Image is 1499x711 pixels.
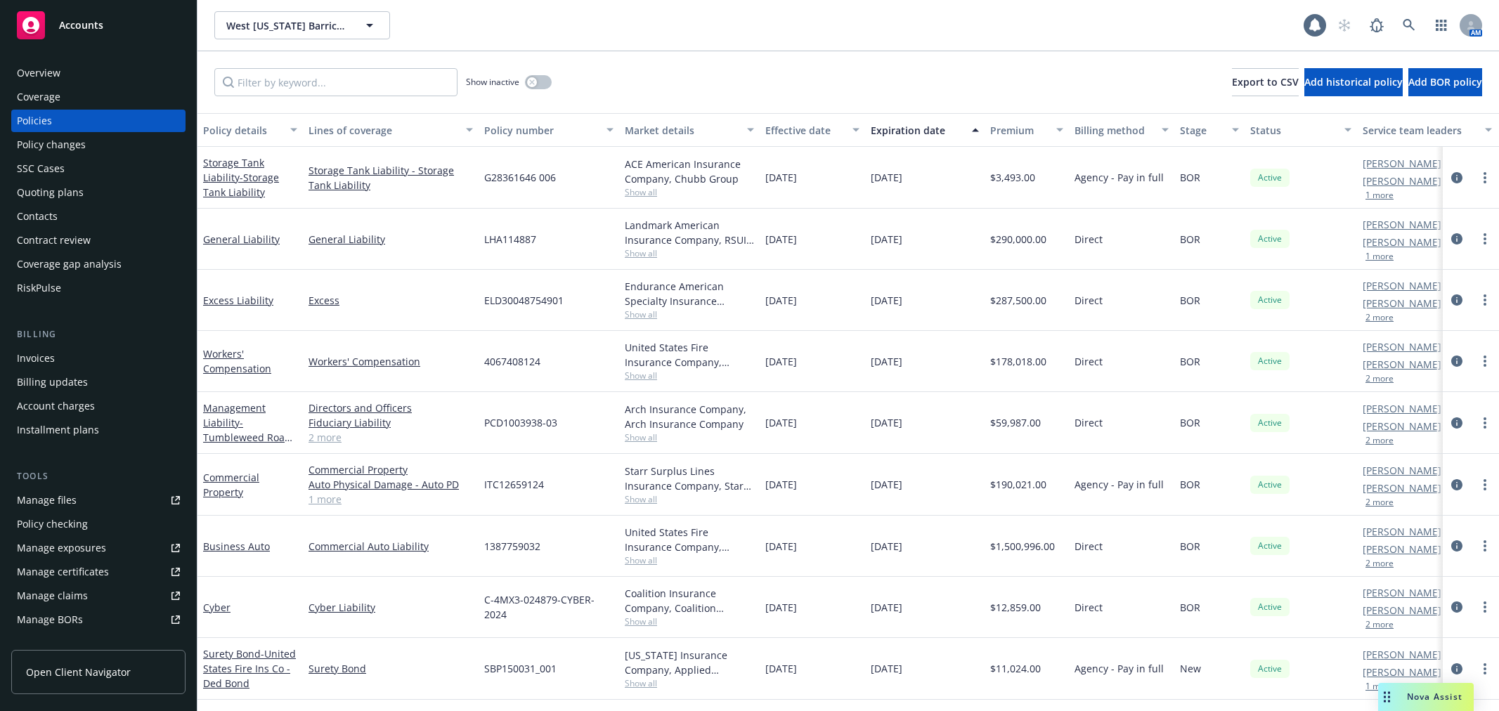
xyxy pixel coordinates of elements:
[1256,355,1284,367] span: Active
[11,253,186,275] a: Coverage gap analysis
[59,20,103,31] span: Accounts
[484,661,557,676] span: SBP150031_001
[26,665,131,679] span: Open Client Navigator
[203,647,296,690] a: Surety Bond
[990,600,1041,615] span: $12,859.00
[17,395,95,417] div: Account charges
[1075,539,1103,554] span: Direct
[990,661,1041,676] span: $11,024.00
[309,539,473,554] a: Commercial Auto Liability
[11,608,186,631] a: Manage BORs
[203,233,280,246] a: General Liability
[11,419,186,441] a: Installment plans
[1180,415,1200,430] span: BOR
[203,647,296,690] span: - United States Fire Ins Co - Ded Bond
[1365,191,1394,200] button: 1 more
[1180,600,1200,615] span: BOR
[1378,683,1474,711] button: Nova Assist
[765,293,797,308] span: [DATE]
[1363,401,1441,416] a: [PERSON_NAME]
[765,232,797,247] span: [DATE]
[871,415,902,430] span: [DATE]
[990,415,1041,430] span: $59,987.00
[11,133,186,156] a: Policy changes
[1245,113,1357,147] button: Status
[484,170,556,185] span: G28361646 006
[17,62,60,84] div: Overview
[1363,463,1441,478] a: [PERSON_NAME]
[17,277,61,299] div: RiskPulse
[309,123,458,138] div: Lines of coverage
[11,585,186,607] a: Manage claims
[203,171,279,199] span: - Storage Tank Liability
[1448,353,1465,370] a: circleInformation
[203,601,231,614] a: Cyber
[1365,559,1394,568] button: 2 more
[1075,170,1164,185] span: Agency - Pay in full
[765,477,797,492] span: [DATE]
[1448,169,1465,186] a: circleInformation
[1256,417,1284,429] span: Active
[1075,232,1103,247] span: Direct
[11,371,186,393] a: Billing updates
[1477,292,1493,308] a: more
[11,537,186,559] a: Manage exposures
[1448,292,1465,308] a: circleInformation
[871,354,902,369] span: [DATE]
[625,431,754,443] span: Show all
[1180,661,1201,676] span: New
[1256,233,1284,245] span: Active
[625,279,754,308] div: Endurance American Specialty Insurance Company, Sompo International
[484,293,564,308] span: ELD30048754901
[765,415,797,430] span: [DATE]
[1363,603,1441,618] a: [PERSON_NAME]
[11,62,186,84] a: Overview
[11,469,186,483] div: Tools
[17,347,55,370] div: Invoices
[1363,278,1441,293] a: [PERSON_NAME]
[1365,313,1394,322] button: 2 more
[1363,419,1441,433] a: [PERSON_NAME]
[625,554,754,566] span: Show all
[1448,537,1465,554] a: circleInformation
[17,513,88,535] div: Policy checking
[990,539,1055,554] span: $1,500,996.00
[765,170,797,185] span: [DATE]
[1256,540,1284,552] span: Active
[1363,357,1441,372] a: [PERSON_NAME]
[625,123,739,138] div: Market details
[1448,230,1465,247] a: circleInformation
[1378,683,1396,711] div: Drag to move
[765,600,797,615] span: [DATE]
[985,113,1069,147] button: Premium
[11,181,186,204] a: Quoting plans
[871,661,902,676] span: [DATE]
[484,415,557,430] span: PCD1003938-03
[871,232,902,247] span: [DATE]
[760,113,865,147] button: Effective date
[1250,123,1336,138] div: Status
[1304,75,1403,89] span: Add historical policy
[1363,481,1441,495] a: [PERSON_NAME]
[1075,293,1103,308] span: Direct
[990,170,1035,185] span: $3,493.00
[17,632,124,655] div: Summary of insurance
[11,205,186,228] a: Contacts
[1180,232,1200,247] span: BOR
[484,592,614,622] span: C-4MX3-024879-CYBER-2024
[11,229,186,252] a: Contract review
[1365,436,1394,445] button: 2 more
[17,419,99,441] div: Installment plans
[11,277,186,299] a: RiskPulse
[1180,293,1200,308] span: BOR
[1365,620,1394,629] button: 2 more
[17,371,88,393] div: Billing updates
[1075,661,1164,676] span: Agency - Pay in full
[625,340,754,370] div: United States Fire Insurance Company, [PERSON_NAME] & [PERSON_NAME] ([GEOGRAPHIC_DATA])
[203,294,273,307] a: Excess Liability
[625,493,754,505] span: Show all
[197,113,303,147] button: Policy details
[625,157,754,186] div: ACE American Insurance Company, Chubb Group
[625,525,754,554] div: United States Fire Insurance Company, [PERSON_NAME] & [PERSON_NAME] ([GEOGRAPHIC_DATA])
